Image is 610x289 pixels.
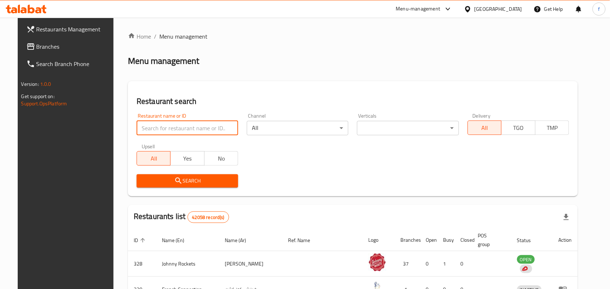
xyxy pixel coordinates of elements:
[188,211,229,223] div: Total records count
[598,5,600,13] span: f
[142,176,232,185] span: Search
[420,229,438,251] th: Open
[137,121,238,135] input: Search for restaurant name or ID..
[538,123,566,133] span: TMP
[517,255,535,264] span: OPEN
[558,209,575,226] div: Export file
[288,236,319,245] span: Ref. Name
[535,121,569,135] button: TMP
[140,153,168,164] span: All
[154,32,156,41] li: /
[504,123,532,133] span: TGO
[128,32,151,41] a: Home
[474,5,522,13] div: [GEOGRAPHIC_DATA]
[225,236,256,245] span: Name (Ar)
[137,174,238,188] button: Search
[517,236,541,245] span: Status
[204,151,238,166] button: No
[471,123,499,133] span: All
[128,55,199,67] h2: Menu management
[478,231,503,249] span: POS group
[134,211,229,223] h2: Restaurants list
[207,153,235,164] span: No
[21,92,55,101] span: Get support on:
[137,96,569,107] h2: Restaurant search
[137,151,171,166] button: All
[21,99,67,108] a: Support.OpsPlatform
[21,38,120,55] a: Branches
[128,251,156,277] td: 328
[438,229,455,251] th: Busy
[36,25,114,34] span: Restaurants Management
[362,229,395,251] th: Logo
[521,266,528,272] img: delivery hero logo
[553,229,578,251] th: Action
[473,113,491,118] label: Delivery
[468,121,502,135] button: All
[395,229,420,251] th: Branches
[128,32,578,41] nav: breadcrumb
[21,79,39,89] span: Version:
[438,251,455,277] td: 1
[420,251,438,277] td: 0
[455,229,472,251] th: Closed
[455,251,472,277] td: 0
[162,236,194,245] span: Name (En)
[173,153,201,164] span: Yes
[170,151,204,166] button: Yes
[134,236,147,245] span: ID
[159,32,207,41] span: Menu management
[520,264,532,273] div: Indicates that the vendor menu management has been moved to DH Catalog service
[36,60,114,68] span: Search Branch Phone
[21,55,120,73] a: Search Branch Phone
[396,5,441,13] div: Menu-management
[395,251,420,277] td: 37
[142,144,155,149] label: Upsell
[247,121,348,135] div: All
[368,253,386,271] img: Johnny Rockets
[501,121,535,135] button: TGO
[36,42,114,51] span: Branches
[188,214,229,221] span: 42058 record(s)
[357,121,459,135] div: ​
[517,255,535,264] div: OPEN
[40,79,51,89] span: 1.0.0
[156,251,219,277] td: Johnny Rockets
[219,251,282,277] td: [PERSON_NAME]
[21,21,120,38] a: Restaurants Management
